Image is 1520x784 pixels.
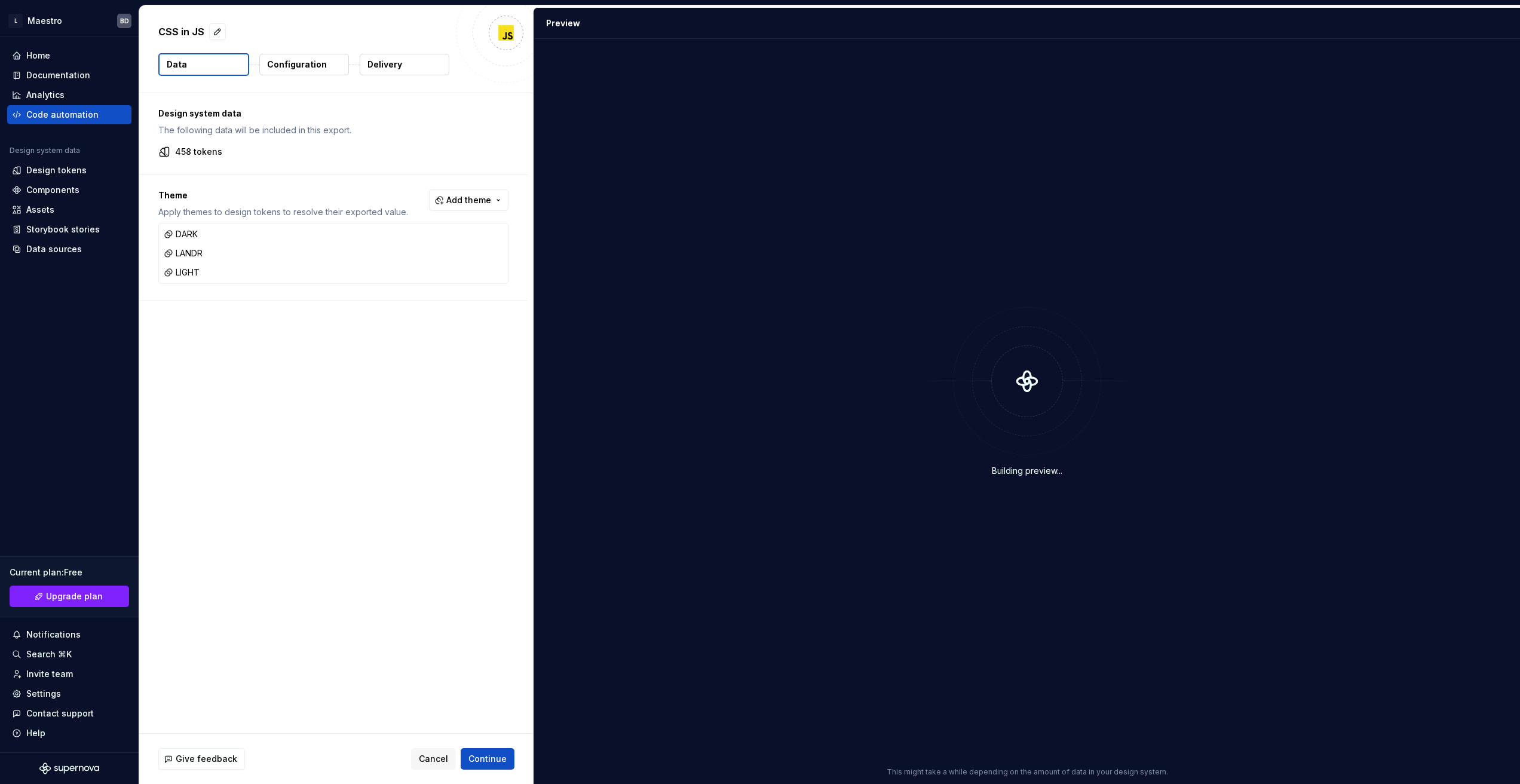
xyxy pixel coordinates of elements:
span: Upgrade plan [46,590,103,602]
p: The following data will be included in this export. [158,124,508,136]
div: Invite team [26,668,73,680]
p: Configuration [267,59,327,71]
span: Continue [468,753,507,765]
a: Documentation [7,66,131,85]
button: Search ⌘K [7,645,131,664]
p: Data [167,59,187,71]
a: Upgrade plan [10,586,129,607]
div: Notifications [26,629,81,641]
button: Notifications [7,625,131,644]
a: Home [7,46,131,65]
button: Data [158,53,249,76]
span: Cancel [419,753,448,765]
div: Building preview... [992,465,1062,477]
span: Add theme [446,194,491,206]
a: Components [7,180,131,200]
a: Storybook stories [7,220,131,239]
button: Configuration [259,54,349,75]
div: LIGHT [164,267,200,278]
div: Assets [26,204,54,216]
a: Assets [7,200,131,219]
div: Home [26,50,50,62]
p: Apply themes to design tokens to resolve their exported value. [158,206,408,218]
div: Maestro [27,15,62,27]
button: Help [7,724,131,743]
div: Code automation [26,109,99,121]
div: Search ⌘K [26,648,72,660]
div: Components [26,184,79,196]
div: DARK [164,228,198,240]
div: Storybook stories [26,223,100,235]
p: Theme [158,189,408,201]
div: Analytics [26,89,65,101]
a: Settings [7,684,131,703]
div: Settings [26,688,61,700]
div: Help [26,727,45,739]
p: This might take a while depending on the amount of data in your design system. [887,767,1168,777]
p: Design system data [158,108,508,120]
p: 458 tokens [175,146,222,158]
button: Cancel [411,748,456,770]
p: CSS in JS [158,24,204,39]
a: Analytics [7,85,131,105]
button: Continue [461,748,514,770]
div: Design tokens [26,164,87,176]
button: Contact support [7,704,131,723]
div: Design system data [10,146,80,155]
button: LMaestroBD [2,8,136,33]
div: LANDR [164,247,203,259]
span: Give feedback [176,753,237,765]
div: Current plan : Free [10,566,129,578]
div: Contact support [26,708,94,719]
p: Delivery [367,59,402,71]
a: Data sources [7,240,131,259]
button: Add theme [429,189,508,211]
div: Data sources [26,243,82,255]
a: Invite team [7,664,131,684]
button: Delivery [360,54,449,75]
a: Design tokens [7,161,131,180]
a: Code automation [7,105,131,124]
svg: Supernova Logo [39,762,99,774]
button: Give feedback [158,748,245,770]
div: Preview [546,17,580,29]
div: L [8,14,23,28]
div: BD [120,16,129,26]
div: Documentation [26,69,90,81]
